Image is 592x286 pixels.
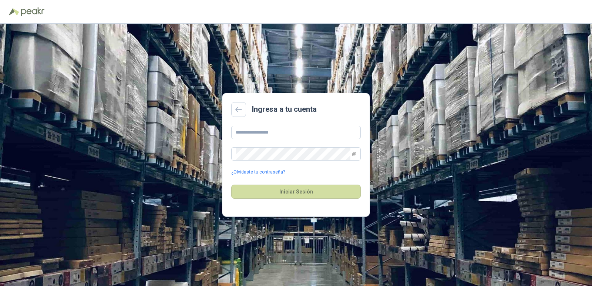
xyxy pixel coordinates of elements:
img: Peakr [21,7,44,16]
button: Iniciar Sesión [231,185,361,199]
span: eye-invisible [352,152,356,156]
a: ¿Olvidaste tu contraseña? [231,169,285,176]
img: Logo [9,8,19,16]
h2: Ingresa a tu cuenta [252,104,317,115]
